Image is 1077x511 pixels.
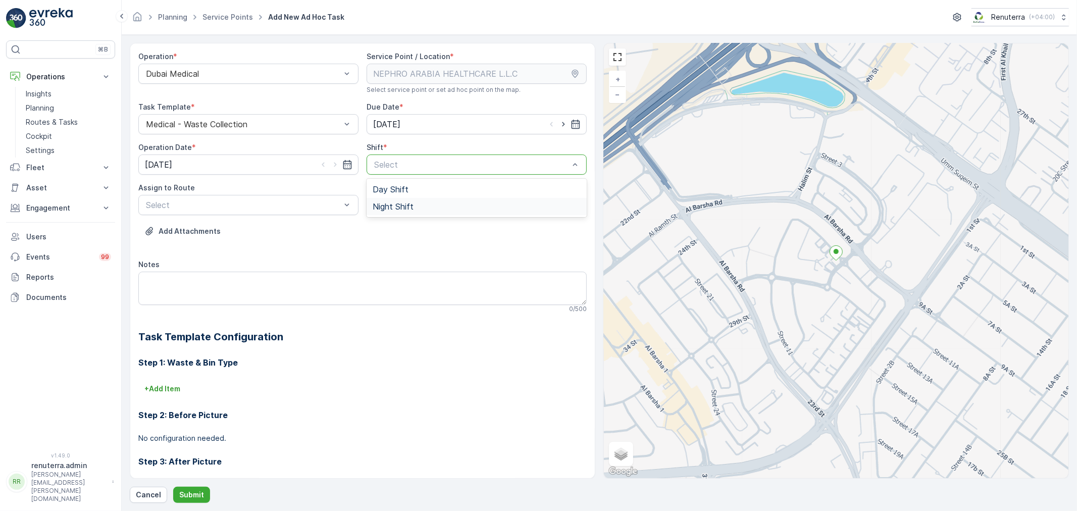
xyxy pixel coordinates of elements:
[26,89,52,99] p: Insights
[26,292,111,302] p: Documents
[138,183,195,192] label: Assign to Route
[6,267,115,287] a: Reports
[6,8,26,28] img: logo
[136,490,161,500] p: Cancel
[138,356,587,369] h3: Step 1: Waste & Bin Type
[367,86,521,94] span: Select service point or set ad hoc point on the map.
[138,155,358,175] input: dd/mm/yyyy
[138,103,191,111] label: Task Template
[606,465,640,478] a: Open this area in Google Maps (opens a new window)
[31,461,107,471] p: renuterra.admin
[138,143,192,151] label: Operation Date
[202,13,253,21] a: Service Points
[26,72,95,82] p: Operations
[373,185,408,194] span: Day Shift
[26,103,54,113] p: Planning
[971,12,987,23] img: Screenshot_2024-07-26_at_13.33.01.png
[367,64,587,84] input: NEPHRO ARABIA HEALTHCARE L.L.C
[138,409,587,421] h3: Step 2: Before Picture
[6,198,115,218] button: Engagement
[373,202,414,211] span: Night Shift
[130,487,167,503] button: Cancel
[26,203,95,213] p: Engagement
[138,329,587,344] h2: Task Template Configuration
[569,305,587,313] p: 0 / 500
[9,474,25,490] div: RR
[6,67,115,87] button: Operations
[26,145,55,156] p: Settings
[138,455,587,468] h3: Step 3: After Picture
[138,381,186,397] button: +Add Item
[26,131,52,141] p: Cockpit
[374,159,569,171] p: Select
[26,183,95,193] p: Asset
[1029,13,1055,21] p: ( +04:00 )
[26,272,111,282] p: Reports
[22,101,115,115] a: Planning
[6,287,115,308] a: Documents
[22,115,115,129] a: Routes & Tasks
[159,226,221,236] p: Add Attachments
[173,487,210,503] button: Submit
[138,52,173,61] label: Operation
[144,384,180,394] p: + Add Item
[610,72,625,87] a: Zoom In
[132,15,143,24] a: Homepage
[6,178,115,198] button: Asset
[6,247,115,267] a: Events99
[26,117,78,127] p: Routes & Tasks
[991,12,1025,22] p: Renuterra
[610,443,632,465] a: Layers
[367,114,587,134] input: dd/mm/yyyy
[367,143,383,151] label: Shift
[179,490,204,500] p: Submit
[616,90,621,98] span: −
[22,143,115,158] a: Settings
[22,129,115,143] a: Cockpit
[367,52,450,61] label: Service Point / Location
[146,199,341,211] p: Select
[26,232,111,242] p: Users
[367,103,399,111] label: Due Date
[138,223,227,239] button: Upload File
[98,45,108,54] p: ⌘B
[616,75,620,83] span: +
[158,13,187,21] a: Planning
[6,227,115,247] a: Users
[6,452,115,458] span: v 1.49.0
[26,252,93,262] p: Events
[971,8,1069,26] button: Renuterra(+04:00)
[138,433,587,443] p: No configuration needed.
[31,471,107,503] p: [PERSON_NAME][EMAIL_ADDRESS][PERSON_NAME][DOMAIN_NAME]
[6,461,115,503] button: RRrenuterra.admin[PERSON_NAME][EMAIL_ADDRESS][PERSON_NAME][DOMAIN_NAME]
[29,8,73,28] img: logo_light-DOdMpM7g.png
[22,87,115,101] a: Insights
[610,87,625,102] a: Zoom Out
[138,260,160,269] label: Notes
[6,158,115,178] button: Fleet
[101,253,109,261] p: 99
[606,465,640,478] img: Google
[610,49,625,65] a: View Fullscreen
[26,163,95,173] p: Fleet
[266,12,346,22] span: Add New Ad Hoc Task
